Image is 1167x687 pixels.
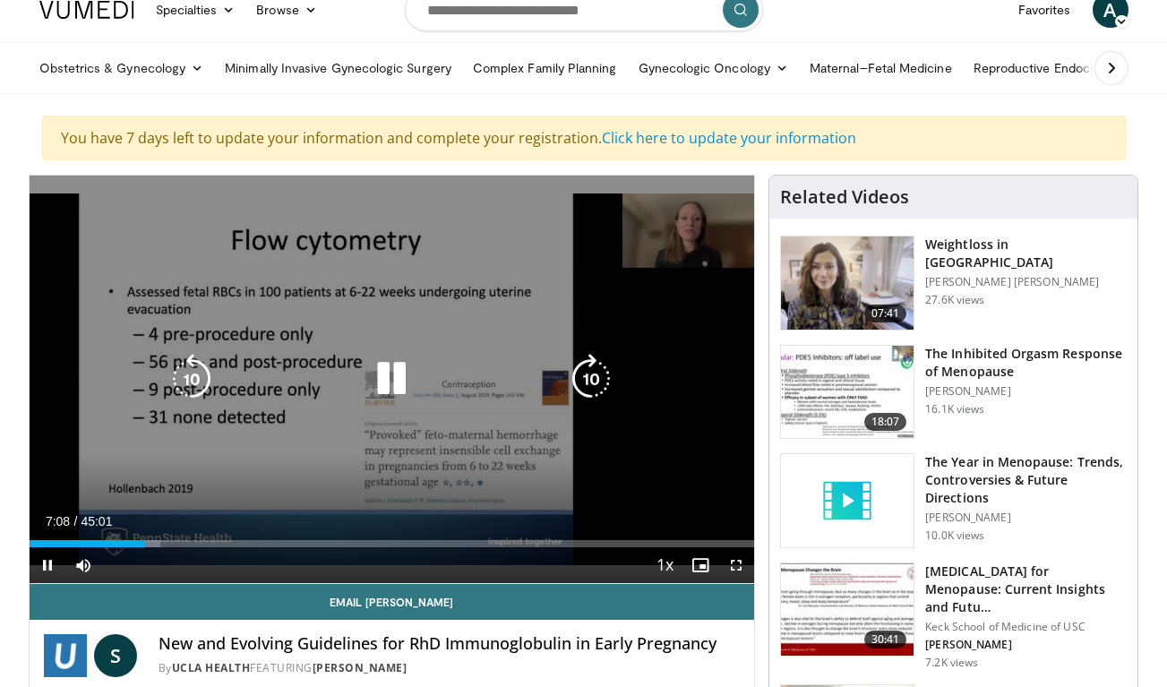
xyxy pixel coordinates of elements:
[864,413,907,431] span: 18:07
[925,511,1127,525] p: [PERSON_NAME]
[925,293,984,307] p: 27.6K views
[74,514,78,528] span: /
[799,50,963,86] a: Maternal–Fetal Medicine
[30,584,755,620] a: Email [PERSON_NAME]
[925,384,1127,399] p: [PERSON_NAME]
[682,547,718,583] button: Enable picture-in-picture mode
[780,562,1127,670] a: 30:41 [MEDICAL_DATA] for Menopause: Current Insights and Futu… Keck School of Medicine of USC [PE...
[864,631,907,648] span: 30:41
[925,236,1127,271] h3: Weightloss in [GEOGRAPHIC_DATA]
[81,514,112,528] span: 45:01
[94,634,137,677] a: S
[781,454,914,547] img: video_placeholder_short.svg
[462,50,628,86] a: Complex Family Planning
[159,660,741,676] div: By FEATURING
[30,547,65,583] button: Pause
[925,638,1127,652] p: [PERSON_NAME]
[781,346,914,439] img: 283c0f17-5e2d-42ba-a87c-168d447cdba4.150x105_q85_crop-smart_upscale.jpg
[925,562,1127,616] h3: [MEDICAL_DATA] for Menopause: Current Insights and Futu…
[864,305,907,322] span: 07:41
[781,236,914,330] img: 9983fed1-7565-45be-8934-aef1103ce6e2.150x105_q85_crop-smart_upscale.jpg
[925,453,1127,507] h3: The Year in Menopause: Trends, Controversies & Future Directions
[602,128,856,148] a: Click here to update your information
[780,453,1127,548] a: The Year in Menopause: Trends, Controversies & Future Directions [PERSON_NAME] 10.0K views
[30,540,755,547] div: Progress Bar
[925,620,1127,634] p: Keck School of Medicine of USC
[313,660,408,675] a: [PERSON_NAME]
[780,186,909,208] h4: Related Videos
[42,116,1126,160] div: You have 7 days left to update your information and complete your registration.
[925,656,978,670] p: 7.2K views
[718,547,754,583] button: Fullscreen
[780,345,1127,440] a: 18:07 The Inhibited Orgasm Response of Menopause [PERSON_NAME] 16.1K views
[29,50,215,86] a: Obstetrics & Gynecology
[214,50,462,86] a: Minimally Invasive Gynecologic Surgery
[39,1,134,19] img: VuMedi Logo
[30,176,755,584] video-js: Video Player
[46,514,70,528] span: 7:08
[925,345,1127,381] h3: The Inhibited Orgasm Response of Menopause
[628,50,799,86] a: Gynecologic Oncology
[925,402,984,416] p: 16.1K views
[44,634,87,677] img: UCLA Health
[781,563,914,657] img: 47271b8a-94f4-49c8-b914-2a3d3af03a9e.150x105_q85_crop-smart_upscale.jpg
[647,547,682,583] button: Playback Rate
[159,634,741,654] h4: New and Evolving Guidelines for RhD Immunoglobulin in Early Pregnancy
[65,547,101,583] button: Mute
[925,528,984,543] p: 10.0K views
[925,275,1127,289] p: [PERSON_NAME] [PERSON_NAME]
[780,236,1127,331] a: 07:41 Weightloss in [GEOGRAPHIC_DATA] [PERSON_NAME] [PERSON_NAME] 27.6K views
[172,660,251,675] a: UCLA Health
